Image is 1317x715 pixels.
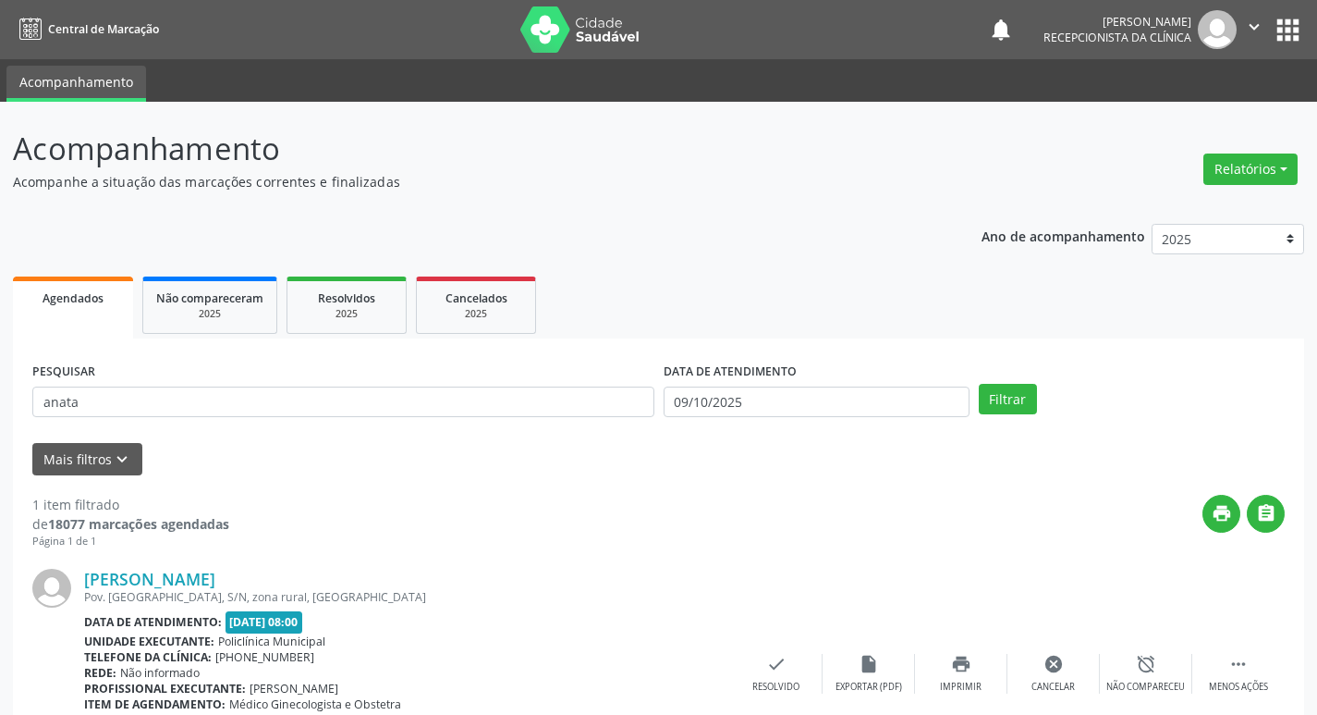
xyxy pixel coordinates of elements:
[13,126,917,172] p: Acompanhamento
[1212,503,1232,524] i: print
[48,21,159,37] span: Central de Marcação
[445,290,507,306] span: Cancelados
[1203,154,1298,185] button: Relatórios
[951,654,971,674] i: print
[1247,495,1285,533] button: 
[215,649,314,665] span: [PHONE_NUMBER]
[1198,10,1237,49] img: img
[32,358,95,387] label: PESQUISAR
[766,654,787,674] i: check
[13,172,917,191] p: Acompanhe a situação das marcações correntes e finalizadas
[1043,654,1064,674] i: cancel
[1043,14,1191,30] div: [PERSON_NAME]
[43,290,104,306] span: Agendados
[84,569,215,589] a: [PERSON_NAME]
[218,634,325,649] span: Policlínica Municipal
[1209,681,1268,694] div: Menos ações
[84,681,246,697] b: Profissional executante:
[752,681,799,694] div: Resolvido
[13,14,159,44] a: Central de Marcação
[32,534,229,549] div: Página 1 de 1
[982,224,1145,247] p: Ano de acompanhamento
[859,654,879,674] i: insert_drive_file
[1228,654,1249,674] i: 
[318,290,375,306] span: Resolvidos
[1136,654,1156,674] i: alarm_off
[84,665,116,681] b: Rede:
[32,569,71,608] img: img
[1031,681,1075,694] div: Cancelar
[32,495,229,514] div: 1 item filtrado
[979,384,1037,415] button: Filtrar
[1202,495,1240,533] button: print
[84,589,730,605] div: Pov. [GEOGRAPHIC_DATA], S/N, zona rural, [GEOGRAPHIC_DATA]
[664,387,969,418] input: Selecione um intervalo
[430,307,522,321] div: 2025
[1043,30,1191,45] span: Recepcionista da clínica
[84,614,222,630] b: Data de atendimento:
[940,681,982,694] div: Imprimir
[84,649,212,665] b: Telefone da clínica:
[120,665,200,681] span: Não informado
[112,450,132,470] i: keyboard_arrow_down
[1244,17,1264,37] i: 
[84,634,214,649] b: Unidade executante:
[156,290,263,306] span: Não compareceram
[1237,10,1272,49] button: 
[84,697,226,712] b: Item de agendamento:
[250,681,338,697] span: [PERSON_NAME]
[6,66,146,102] a: Acompanhamento
[300,307,393,321] div: 2025
[988,17,1014,43] button: notifications
[226,611,303,633] span: [DATE] 08:00
[32,443,142,475] button: Mais filtroskeyboard_arrow_down
[229,697,401,712] span: Médico Ginecologista e Obstetra
[664,358,797,387] label: DATA DE ATENDIMENTO
[32,514,229,534] div: de
[1256,503,1276,524] i: 
[48,515,229,533] strong: 18077 marcações agendadas
[1272,14,1304,46] button: apps
[835,681,902,694] div: Exportar (PDF)
[32,387,654,418] input: Nome, CNS
[156,307,263,321] div: 2025
[1106,681,1185,694] div: Não compareceu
